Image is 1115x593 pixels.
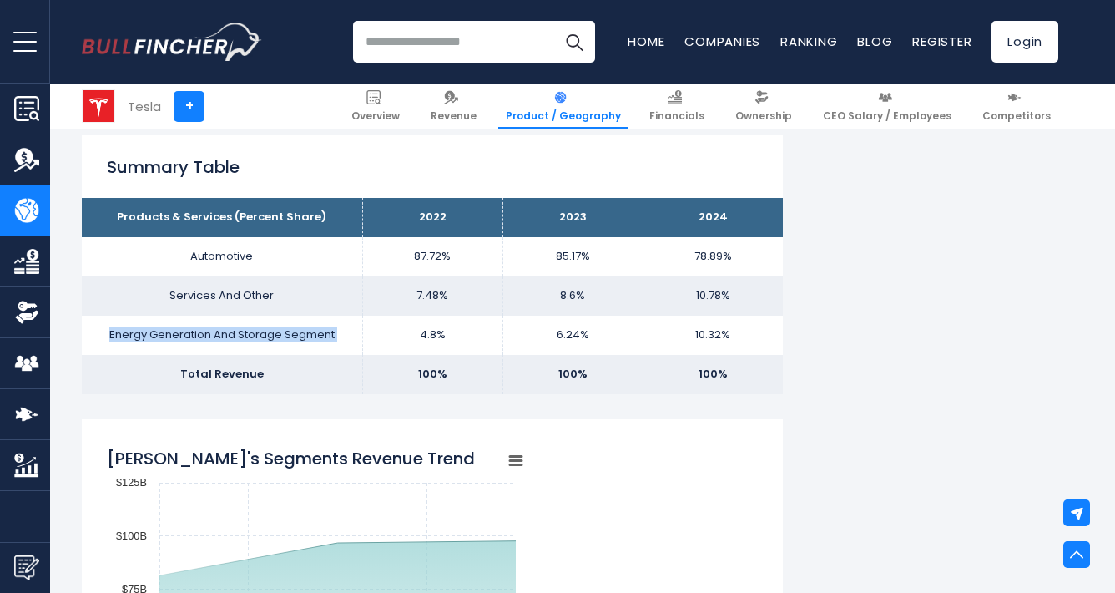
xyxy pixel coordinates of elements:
[502,316,643,355] td: 6.24%
[423,84,484,129] a: Revenue
[82,276,362,316] td: Services And Other
[975,84,1058,129] a: Competitors
[82,316,362,355] td: Energy Generation And Storage Segment
[643,355,783,394] td: 100%
[116,530,147,542] text: $100B
[344,84,407,129] a: Overview
[83,90,114,122] img: TSLA logo
[823,109,951,123] span: CEO Salary / Employees
[684,33,760,50] a: Companies
[728,84,800,129] a: Ownership
[912,33,971,50] a: Register
[643,316,783,355] td: 10.32%
[642,84,712,129] a: Financials
[82,23,261,61] a: Go to homepage
[82,198,362,237] th: Products & Services (Percent Share)
[431,109,477,123] span: Revenue
[14,300,39,325] img: Ownership
[174,91,204,122] a: +
[991,21,1058,63] a: Login
[502,276,643,316] td: 8.6%
[128,97,161,116] div: Tesla
[982,109,1051,123] span: Competitors
[107,447,475,470] tspan: [PERSON_NAME]'s Segments Revenue Trend
[506,109,621,123] span: Product / Geography
[116,476,147,489] text: $125B
[553,21,595,63] button: Search
[502,237,643,276] td: 85.17%
[649,109,704,123] span: Financials
[502,198,643,237] th: 2023
[82,355,362,394] td: Total Revenue
[107,155,758,180] h2: Summary Table
[82,23,262,61] img: Bullfincher logo
[735,109,792,123] span: Ownership
[815,84,959,129] a: CEO Salary / Employees
[857,33,892,50] a: Blog
[643,198,783,237] th: 2024
[362,237,502,276] td: 87.72%
[502,355,643,394] td: 100%
[643,276,783,316] td: 10.78%
[643,237,783,276] td: 78.89%
[82,237,362,276] td: Automotive
[362,316,502,355] td: 4.8%
[498,84,628,129] a: Product / Geography
[780,33,837,50] a: Ranking
[362,198,502,237] th: 2022
[628,33,664,50] a: Home
[351,109,400,123] span: Overview
[362,355,502,394] td: 100%
[362,276,502,316] td: 7.48%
